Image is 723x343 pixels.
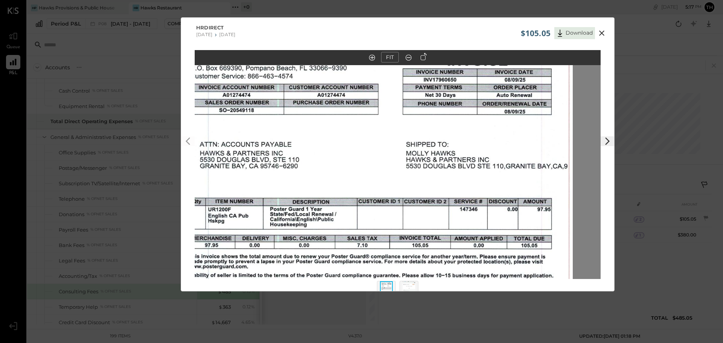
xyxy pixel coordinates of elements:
div: [DATE] [196,32,212,37]
span: HRdirect [196,24,224,32]
button: Download [554,27,595,39]
div: [DATE] [219,32,235,37]
img: Thumbnail 1 [380,281,393,298]
span: $105.05 [521,28,551,38]
img: Thumbnail 2 [403,281,415,298]
button: FIT [381,52,399,63]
